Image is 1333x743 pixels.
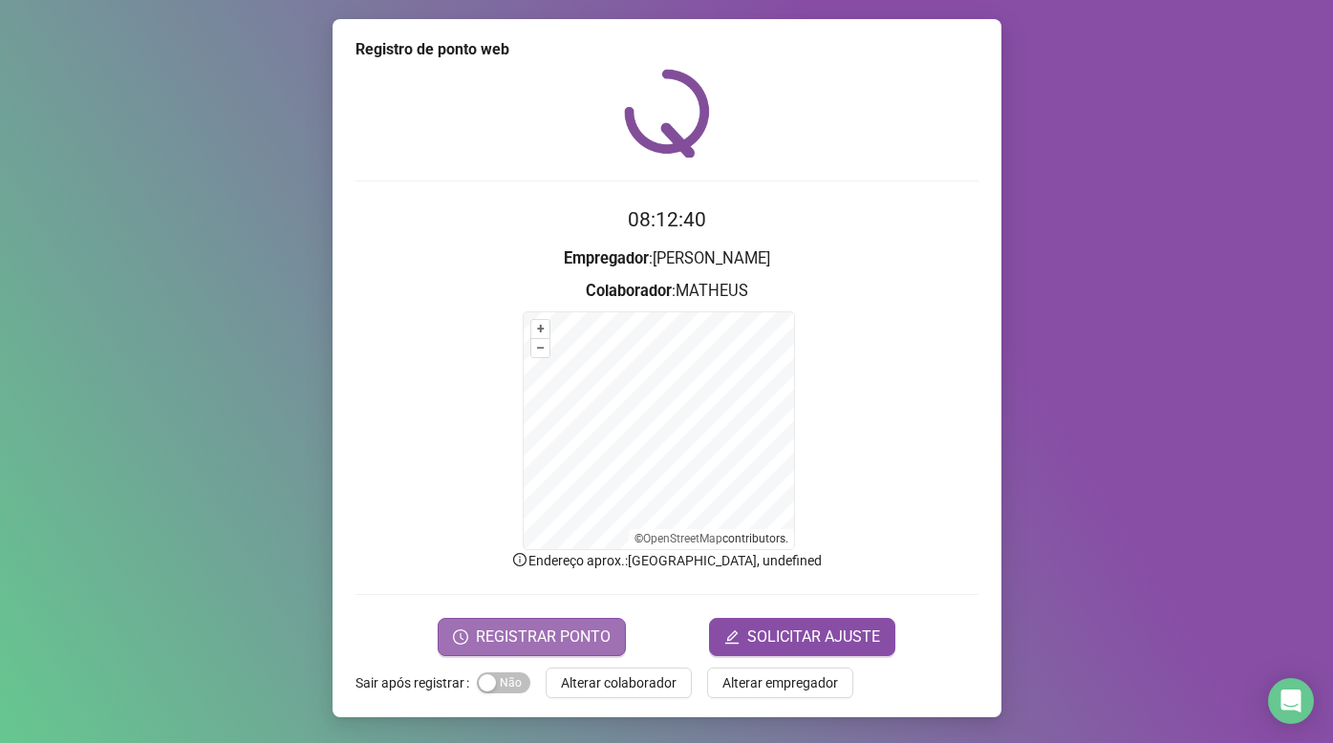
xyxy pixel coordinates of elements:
[564,249,649,267] strong: Empregador
[722,672,838,693] span: Alterar empregador
[1268,678,1314,724] div: Open Intercom Messenger
[707,668,853,698] button: Alterar empregador
[634,532,788,545] li: © contributors.
[453,629,468,645] span: clock-circle
[531,339,549,357] button: –
[709,618,895,656] button: editSOLICITAR AJUSTE
[355,246,978,271] h3: : [PERSON_NAME]
[643,532,722,545] a: OpenStreetMap
[476,626,611,648] span: REGISTRAR PONTO
[511,551,528,568] span: info-circle
[531,320,549,338] button: +
[355,279,978,304] h3: : MATHEUS
[355,38,978,61] div: Registro de ponto web
[628,208,706,231] time: 08:12:40
[561,672,677,693] span: Alterar colaborador
[724,629,740,645] span: edit
[624,69,710,158] img: QRPoint
[355,668,477,698] label: Sair após registrar
[546,668,692,698] button: Alterar colaborador
[355,550,978,571] p: Endereço aprox. : [GEOGRAPHIC_DATA], undefined
[747,626,880,648] span: SOLICITAR AJUSTE
[586,282,672,300] strong: Colaborador
[438,618,626,656] button: REGISTRAR PONTO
